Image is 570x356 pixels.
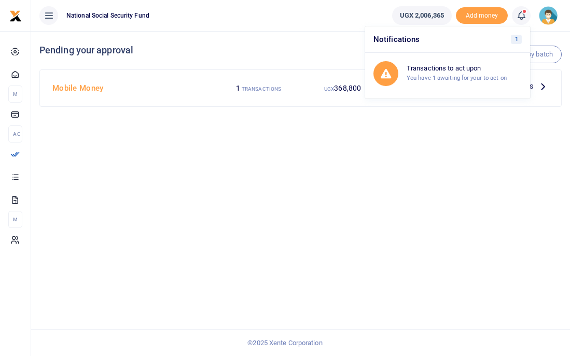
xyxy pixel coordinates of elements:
[392,6,452,25] a: UGX 2,006,365
[9,11,22,19] a: logo-small logo-large logo-large
[539,6,558,25] img: profile-user
[503,46,562,63] a: View by batch
[456,7,508,24] span: Add money
[365,53,530,94] a: Transactions to act upon You have 1 awaiting for your to act on
[242,86,281,92] small: TRANSACTIONS
[388,6,456,25] li: Wallet ballance
[236,84,240,92] span: 1
[52,82,212,94] h4: Mobile Money
[9,10,22,22] img: logo-small
[365,26,530,53] h6: Notifications
[511,35,522,44] span: 1
[456,7,508,24] li: Toup your wallet
[334,84,361,92] span: 368,800
[407,64,522,73] h6: Transactions to act upon
[407,74,507,81] small: You have 1 awaiting for your to act on
[8,125,22,143] li: Ac
[456,11,508,19] a: Add money
[400,10,444,21] span: UGX 2,006,365
[8,211,22,228] li: M
[8,86,22,103] li: M
[39,45,562,56] h4: Pending your approval
[539,6,562,25] a: profile-user
[62,11,154,20] span: National Social Security Fund
[324,86,334,92] small: UGX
